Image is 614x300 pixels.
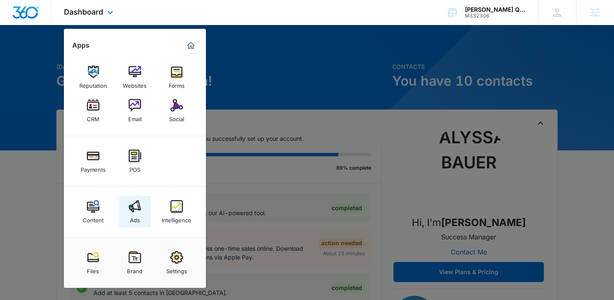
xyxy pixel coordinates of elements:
a: Forms [161,61,193,93]
span: Dashboard [64,8,103,16]
a: Social [161,95,193,127]
div: Domain: [DOMAIN_NAME] [22,22,92,28]
div: Websites [123,78,147,89]
div: Ads [130,213,140,224]
div: Content [83,213,104,224]
a: Ads [119,196,151,228]
div: Keywords by Traffic [92,49,141,55]
a: Marketing 360® Dashboard [184,39,198,52]
a: Settings [161,247,193,279]
div: POS [129,162,140,173]
img: tab_keywords_by_traffic_grey.svg [83,48,90,55]
a: Brand [119,247,151,279]
img: website_grey.svg [13,22,20,28]
a: Websites [119,61,151,93]
div: Email [128,112,142,122]
div: v 4.0.25 [23,13,41,20]
div: account name [465,6,526,13]
div: Social [169,112,184,122]
div: Reputation [79,78,107,89]
div: CRM [87,112,99,122]
div: Intelligence [162,213,191,224]
img: logo_orange.svg [13,13,20,20]
div: Payments [81,162,106,173]
div: account id [465,13,526,19]
a: Files [77,247,109,279]
div: Forms [169,78,185,89]
div: Domain Overview [32,49,75,55]
a: Email [119,95,151,127]
img: tab_domain_overview_orange.svg [23,48,29,55]
a: Content [77,196,109,228]
div: Files [87,264,99,275]
a: Reputation [77,61,109,93]
a: CRM [77,95,109,127]
a: Payments [77,145,109,177]
a: POS [119,145,151,177]
div: Brand [127,264,142,275]
div: Settings [166,264,187,275]
h2: Apps [72,41,89,49]
a: Intelligence [161,196,193,228]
